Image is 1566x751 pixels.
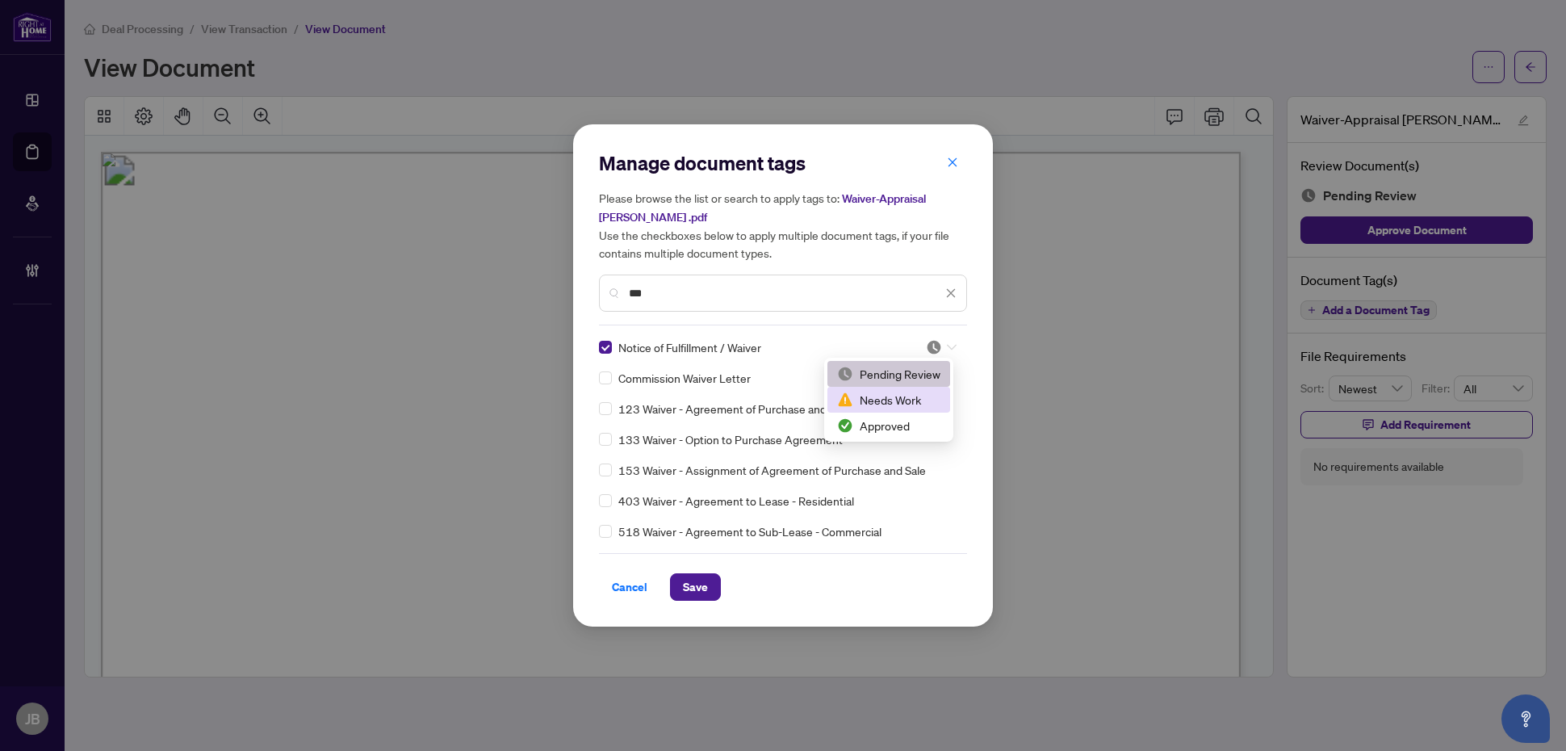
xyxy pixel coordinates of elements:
[926,339,942,355] img: status
[837,391,940,409] div: Needs Work
[945,287,957,299] span: close
[837,417,853,434] img: status
[837,392,853,408] img: status
[837,365,940,383] div: Pending Review
[947,157,958,168] span: close
[618,338,761,356] span: Notice of Fulfillment / Waiver
[618,461,926,479] span: 153 Waiver - Assignment of Agreement of Purchase and Sale
[827,361,950,387] div: Pending Review
[618,400,850,417] span: 123 Waiver - Agreement of Purchase and Sale
[837,417,940,434] div: Approved
[837,366,853,382] img: status
[618,430,843,448] span: 133 Waiver - Option to Purchase Agreement
[599,150,967,176] h2: Manage document tags
[926,339,957,355] span: Pending Review
[670,573,721,601] button: Save
[618,522,881,540] span: 518 Waiver - Agreement to Sub-Lease - Commercial
[599,189,967,262] h5: Please browse the list or search to apply tags to: Use the checkboxes below to apply multiple doc...
[1501,694,1550,743] button: Open asap
[827,387,950,413] div: Needs Work
[599,573,660,601] button: Cancel
[612,574,647,600] span: Cancel
[827,413,950,438] div: Approved
[618,369,751,387] span: Commission Waiver Letter
[683,574,708,600] span: Save
[618,492,854,510] span: 403 Waiver - Agreement to Lease - Residential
